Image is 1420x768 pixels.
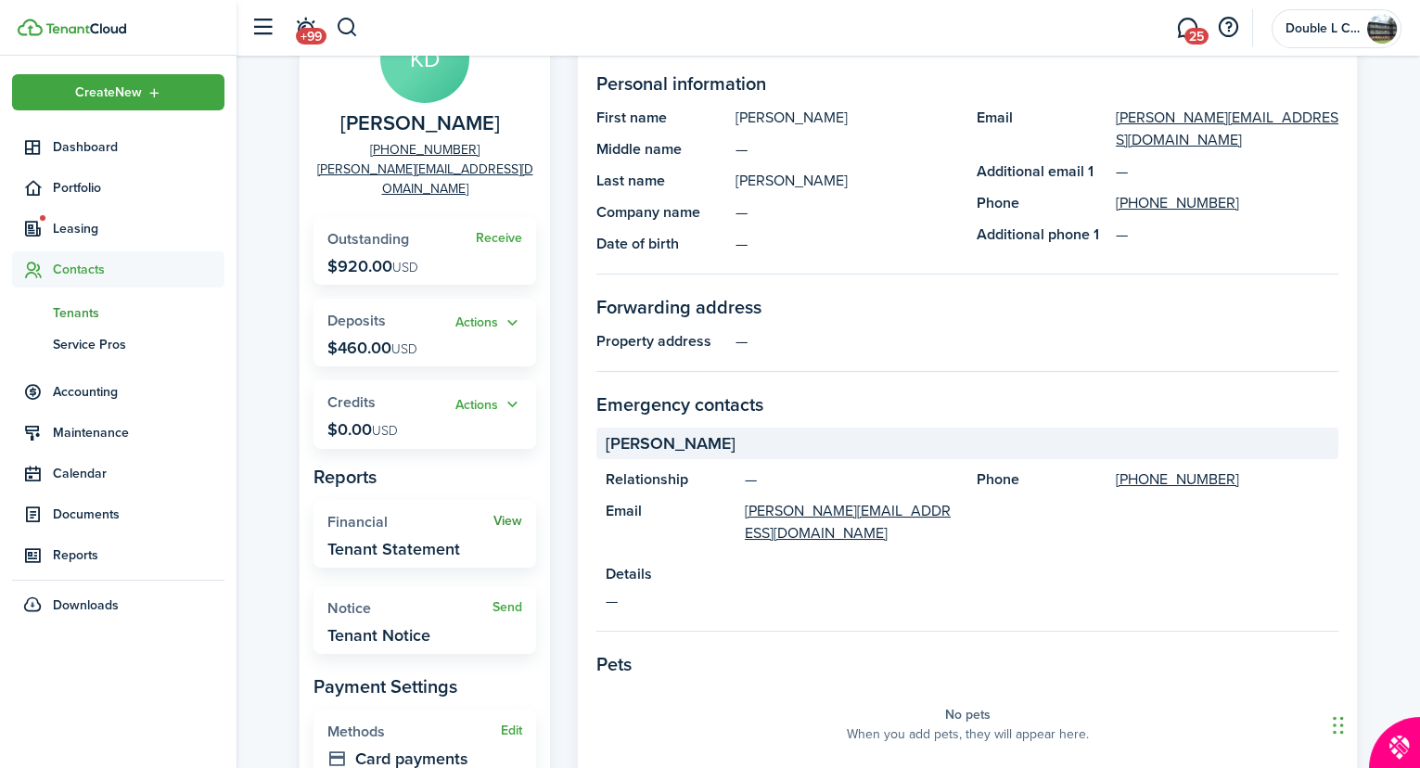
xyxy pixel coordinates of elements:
avatar-text: KD [380,14,469,103]
span: Credits [327,391,376,413]
panel-main-section-title: Pets [596,650,1338,678]
span: Downloads [53,595,119,615]
panel-main-title: Middle name [596,138,726,160]
panel-main-subtitle: Payment Settings [313,672,536,700]
widget-stats-title: Financial [327,514,493,531]
span: Deposits [327,310,386,331]
panel-main-subtitle: Reports [313,463,536,491]
span: Portfolio [53,178,224,198]
a: [PHONE_NUMBER] [1116,192,1239,214]
a: Reports [12,537,224,573]
panel-main-title: Email [977,107,1107,151]
span: Tenants [53,303,224,323]
button: Open resource center [1212,12,1244,44]
panel-main-description: — [736,330,1338,352]
panel-main-title: Additional email 1 [977,160,1107,183]
p: $460.00 [327,339,417,357]
panel-main-title: Phone [977,192,1107,214]
span: Documents [53,505,224,524]
span: USD [391,339,417,359]
panel-main-title: First name [596,107,726,129]
button: Actions [455,313,522,334]
panel-main-title: Details [606,563,1329,585]
panel-main-description: — [606,590,1329,612]
panel-main-title: Date of birth [596,233,726,255]
widget-stats-description: Tenant Statement [327,540,460,558]
img: Double L Capital, LLC - Westerly [1367,14,1397,44]
panel-main-section-title: Emergency contacts [596,390,1338,418]
span: Kalia Dunn [340,112,500,135]
panel-main-title: Company name [596,201,726,224]
span: Service Pros [53,335,224,354]
iframe: Chat Widget [1327,679,1420,768]
panel-main-description: — [745,468,958,491]
a: Notifications [288,5,323,52]
span: [PERSON_NAME] [606,431,736,456]
panel-main-title: Email [606,500,736,544]
span: USD [392,258,418,277]
button: Actions [455,394,522,416]
panel-main-title: Phone [977,468,1107,491]
panel-main-description: — [736,233,958,255]
a: Service Pros [12,328,224,360]
a: [PERSON_NAME][EMAIL_ADDRESS][DOMAIN_NAME] [313,160,536,198]
span: Reports [53,545,224,565]
button: Open menu [455,313,522,334]
a: [PHONE_NUMBER] [370,140,480,160]
p: $920.00 [327,257,418,275]
span: Double L Capital, LLC - Westerly [1286,22,1360,35]
a: [PHONE_NUMBER] [1116,468,1239,491]
div: Drag [1333,698,1344,753]
panel-main-title: Additional phone 1 [977,224,1107,246]
span: 25 [1184,28,1209,45]
a: [PERSON_NAME][EMAIL_ADDRESS][DOMAIN_NAME] [1116,107,1338,151]
button: Open menu [455,394,522,416]
button: Open menu [12,74,224,110]
a: View [493,514,522,529]
panel-main-section-title: Forwarding address [596,293,1338,321]
span: Create New [75,86,142,99]
panel-main-description: [PERSON_NAME] [736,170,958,192]
img: TenantCloud [18,19,43,36]
widget-stats-description: Card payments [355,749,522,768]
span: +99 [296,28,326,45]
a: Dashboard [12,129,224,165]
a: [PERSON_NAME][EMAIL_ADDRESS][DOMAIN_NAME] [745,500,958,544]
panel-main-description: — [736,138,958,160]
span: Calendar [53,464,224,483]
a: Messaging [1170,5,1205,52]
a: Tenants [12,297,224,328]
img: TenantCloud [45,23,126,34]
span: Dashboard [53,137,224,157]
button: Search [336,12,359,44]
span: Contacts [53,260,224,279]
a: Send [493,600,522,615]
button: Open sidebar [245,10,280,45]
panel-main-placeholder-description: When you add pets, they will appear here. [847,724,1089,744]
widget-stats-title: Notice [327,600,493,617]
panel-main-placeholder-title: No pets [945,705,991,724]
span: USD [372,421,398,441]
panel-main-section-title: Personal information [596,70,1338,97]
widget-stats-title: Methods [327,723,501,740]
panel-main-title: Property address [596,330,726,352]
panel-main-title: Last name [596,170,726,192]
span: Outstanding [327,228,409,250]
panel-main-description: — [736,201,958,224]
span: Leasing [53,219,224,238]
a: Receive [476,231,522,246]
panel-main-description: [PERSON_NAME] [736,107,958,129]
span: Maintenance [53,423,224,442]
span: Accounting [53,382,224,402]
button: Edit [501,723,522,738]
widget-stats-description: Tenant Notice [327,626,430,645]
panel-main-title: Relationship [606,468,736,491]
p: $0.00 [327,420,398,439]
